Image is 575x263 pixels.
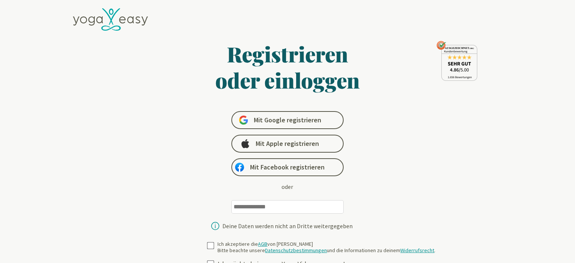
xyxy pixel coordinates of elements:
a: Widerrufsrecht [400,247,434,254]
a: Mit Apple registrieren [231,135,344,153]
a: Datenschutzbestimmungen [265,247,327,254]
span: Mit Facebook registrieren [250,163,325,172]
img: ausgezeichnet_seal.png [436,41,477,81]
a: Mit Facebook registrieren [231,158,344,176]
a: AGB [258,241,267,247]
span: Mit Apple registrieren [256,139,319,148]
a: Mit Google registrieren [231,111,344,129]
div: Ich akzeptiere die von [PERSON_NAME] Bitte beachte unsere und die Informationen zu deinem . [217,241,435,254]
div: Deine Daten werden nicht an Dritte weitergegeben [222,223,353,229]
span: Mit Google registrieren [254,116,321,125]
h1: Registrieren oder einloggen [143,41,432,93]
div: oder [282,182,293,191]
